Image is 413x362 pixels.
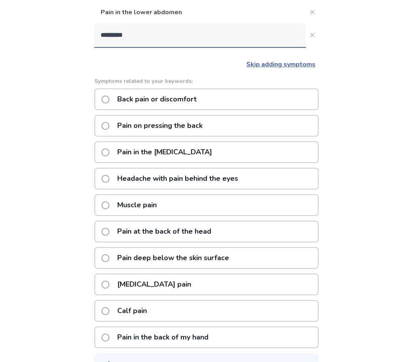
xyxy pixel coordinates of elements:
[113,248,234,268] p: Pain deep below the skin surface
[94,77,319,86] p: Symptoms related to your keywords:
[113,116,207,136] p: Pain on pressing the back
[94,24,306,47] input: Close
[113,222,216,242] p: Pain at the back of the head
[113,90,201,110] p: Back pain or discomfort
[113,301,152,321] p: Calf pain
[113,328,213,348] p: Pain in the back of my hand
[246,60,315,69] a: Skip adding symptoms
[306,6,319,19] button: Close
[113,143,217,163] p: Pain in the [MEDICAL_DATA]
[113,275,196,295] p: [MEDICAL_DATA] pain
[113,195,161,216] p: Muscle pain
[306,29,319,42] button: Close
[94,2,306,24] p: Pain in the lower abdomen
[113,169,243,189] p: Headache with pain behind the eyes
